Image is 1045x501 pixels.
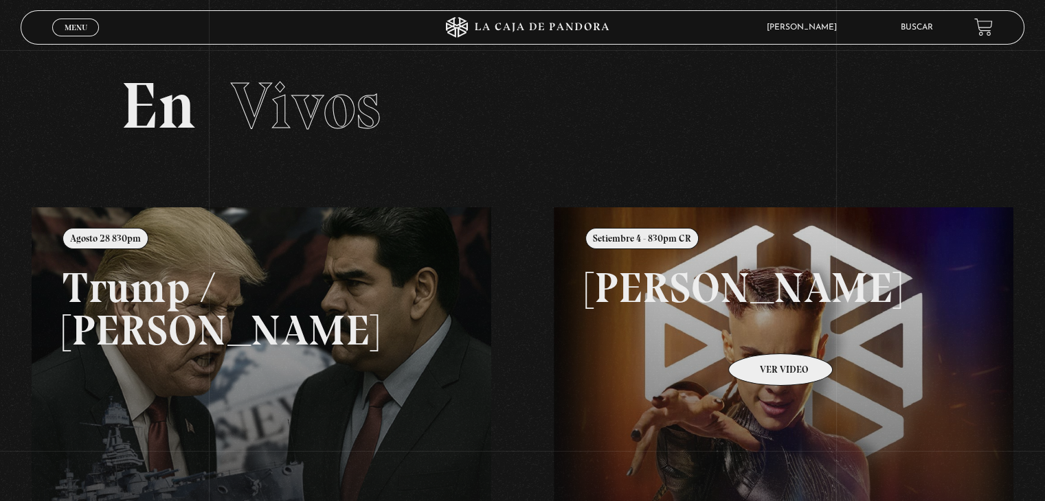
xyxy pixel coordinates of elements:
span: Vivos [231,67,381,145]
h2: En [121,73,923,139]
a: Buscar [901,23,933,32]
span: Cerrar [60,34,92,44]
span: [PERSON_NAME] [760,23,851,32]
span: Menu [65,23,87,32]
a: View your shopping cart [974,18,993,36]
